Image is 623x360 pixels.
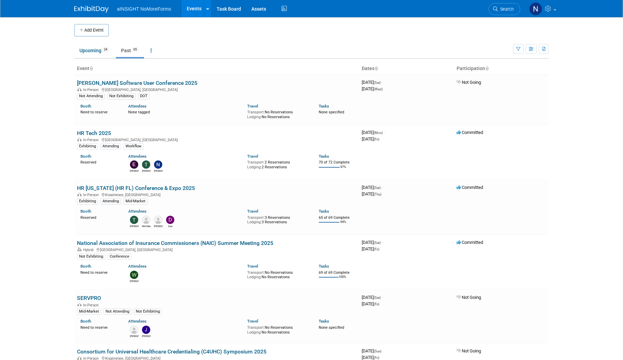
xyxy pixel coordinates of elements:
[247,104,258,109] a: Travel
[362,86,383,91] span: [DATE]
[362,80,383,85] span: [DATE]
[457,80,481,85] span: Not Going
[134,308,162,315] div: Not Exhibiting
[142,326,150,334] img: Jay Holland
[107,93,135,99] div: Not Exhibiting
[130,216,138,224] img: Teresa Papanicolaou
[319,319,329,324] a: Tasks
[130,169,139,173] div: Eric Guimond
[247,325,265,330] span: Transport:
[454,63,549,75] th: Participation
[80,159,118,165] div: Reserved
[319,325,344,330] span: None specified
[142,334,151,338] div: Jay Holland
[83,88,101,92] span: In-Person
[154,216,162,224] img: Ralph Inzana
[247,220,262,224] span: Lodging:
[166,216,174,224] img: Dae Kim
[529,2,542,15] img: Nichole Brown
[319,160,356,165] div: 70 of 72 Complete
[457,130,483,135] span: Committed
[142,216,150,224] img: Mid-Market
[100,198,121,204] div: Attending
[154,160,162,169] img: Nichole Brown
[77,193,81,196] img: In-Person Event
[374,296,381,300] span: (Sat)
[80,319,91,324] a: Booth
[362,301,379,306] span: [DATE]
[102,47,109,52] span: 24
[77,356,81,360] img: In-Person Event
[77,88,81,91] img: In-Person Event
[77,185,195,191] a: HR [US_STATE] (HR FL) Conference & Expo 2025
[116,44,144,57] a: Past65
[247,264,258,269] a: Travel
[374,81,381,85] span: (Sat)
[77,80,197,86] a: [PERSON_NAME] Software User Conference 2025
[247,330,262,335] span: Lodging:
[247,160,265,165] span: Transport:
[100,143,121,149] div: Attending
[247,215,265,220] span: Transport:
[319,270,356,275] div: 69 of 69 Complete
[340,220,346,229] td: 94%
[80,109,118,115] div: Need to reserve
[130,326,138,334] img: Rachel Maccarone
[80,264,91,269] a: Booth
[374,241,381,245] span: (Sat)
[83,193,101,197] span: In-Person
[77,93,105,99] div: Not Attending
[131,47,139,52] span: 65
[128,209,146,214] a: Attendees
[123,143,143,149] div: Workflow
[382,348,383,353] span: -
[89,66,93,71] a: Sort by Event Name
[362,185,383,190] span: [DATE]
[384,130,385,135] span: -
[457,240,483,245] span: Committed
[77,295,101,301] a: SERVPRO
[457,295,481,300] span: Not Going
[319,215,356,220] div: 65 of 69 Complete
[142,224,151,228] div: Mid-Market
[374,302,379,306] span: (Fri)
[485,66,489,71] a: Sort by Participation Type
[142,160,150,169] img: Teresa Papanicolaou
[382,185,383,190] span: -
[166,224,175,228] div: Dae Kim
[247,275,262,279] span: Lodging:
[83,248,96,252] span: Hybrid
[108,254,131,260] div: Conference
[77,192,356,197] div: Kissimmee, [GEOGRAPHIC_DATA]
[382,80,383,85] span: -
[362,348,383,353] span: [DATE]
[247,165,262,169] span: Lodging:
[77,130,111,136] a: HR Tech 2025
[130,271,138,279] img: Wilma Orozco
[80,214,118,220] div: Reserved
[247,154,258,159] a: Travel
[382,240,383,245] span: -
[77,137,356,142] div: [GEOGRAPHIC_DATA], [GEOGRAPHIC_DATA]
[128,109,242,115] div: None tagged
[154,224,163,228] div: Ralph Inzana
[247,109,308,119] div: No Reservations No Reservations
[80,269,118,275] div: Need to reserve
[457,185,483,190] span: Committed
[74,44,114,57] a: Upcoming24
[374,131,383,135] span: (Mon)
[138,93,150,99] div: DOT
[128,104,146,109] a: Attendees
[123,198,147,204] div: Mid-Market
[77,303,81,306] img: In-Person Event
[319,154,329,159] a: Tasks
[77,143,98,149] div: Exhibiting
[374,66,378,71] a: Sort by Start Date
[128,264,146,269] a: Attendees
[374,356,379,360] span: (Fri)
[77,87,356,92] div: [GEOGRAPHIC_DATA], [GEOGRAPHIC_DATA]
[80,104,91,109] a: Booth
[374,247,379,251] span: (Fri)
[77,198,98,204] div: Exhibiting
[80,209,91,214] a: Booth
